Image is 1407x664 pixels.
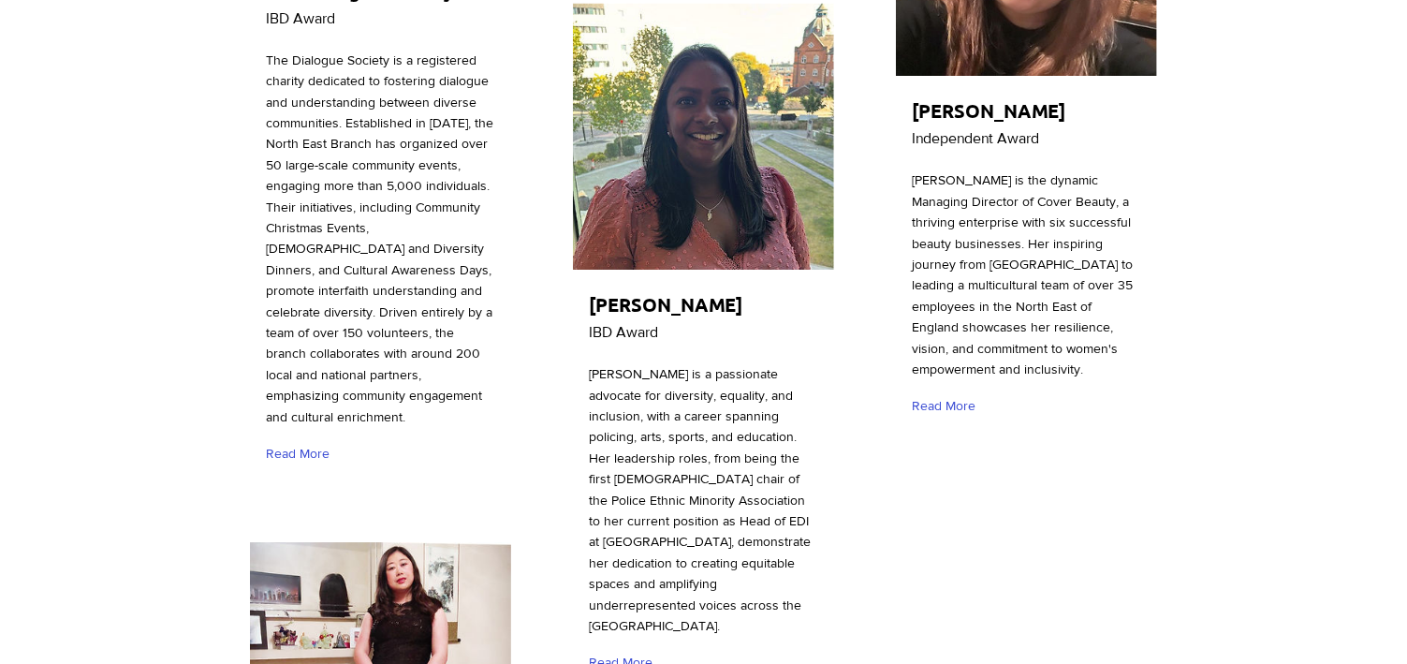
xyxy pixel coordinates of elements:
[573,3,834,270] img: Zoë Hingston
[912,397,975,416] span: Read More
[266,52,493,424] span: The Dialogue Society is a registered charity dedicated to fostering dialogue and understanding be...
[912,98,1065,123] span: [PERSON_NAME]
[266,437,338,470] a: Read More
[912,130,1039,146] span: Independent Award
[912,172,1133,376] span: [PERSON_NAME] is the dynamic Managing Director of Cover Beauty, a thriving enterprise with six su...
[589,324,658,340] span: IBD Award
[912,390,984,422] a: Read More
[266,10,335,26] span: IBD Award
[589,292,742,317] span: [PERSON_NAME]
[266,445,330,464] span: Read More
[589,366,811,633] span: [PERSON_NAME] is a passionate advocate for diversity, equality, and inclusion, with a career span...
